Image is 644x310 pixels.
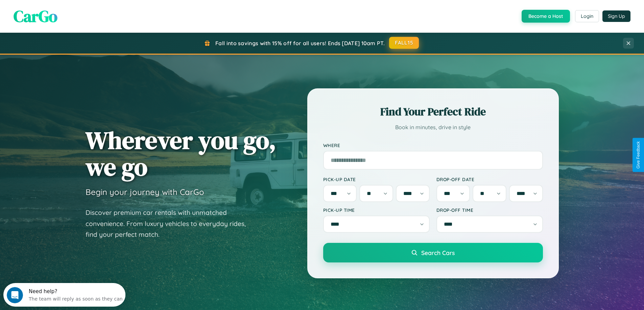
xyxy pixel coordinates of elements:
[323,104,543,119] h2: Find Your Perfect Ride
[3,3,126,21] div: Open Intercom Messenger
[575,10,599,22] button: Login
[14,5,57,27] span: CarGo
[86,127,276,180] h1: Wherever you go, we go
[25,11,119,18] div: The team will reply as soon as they can
[323,142,543,148] label: Where
[323,122,543,132] p: Book in minutes, drive in style
[7,287,23,303] iframe: Intercom live chat
[636,141,641,169] div: Give Feedback
[421,249,455,256] span: Search Cars
[86,187,204,197] h3: Begin your journey with CarGo
[215,40,385,47] span: Fall into savings with 15% off for all users! Ends [DATE] 10am PT.
[436,176,543,182] label: Drop-off Date
[522,10,570,23] button: Become a Host
[389,37,419,49] button: FALL15
[602,10,630,22] button: Sign Up
[323,176,430,182] label: Pick-up Date
[86,207,255,240] p: Discover premium car rentals with unmatched convenience. From luxury vehicles to everyday rides, ...
[323,243,543,262] button: Search Cars
[323,207,430,213] label: Pick-up Time
[436,207,543,213] label: Drop-off Time
[25,6,119,11] div: Need help?
[3,283,125,307] iframe: Intercom live chat discovery launcher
